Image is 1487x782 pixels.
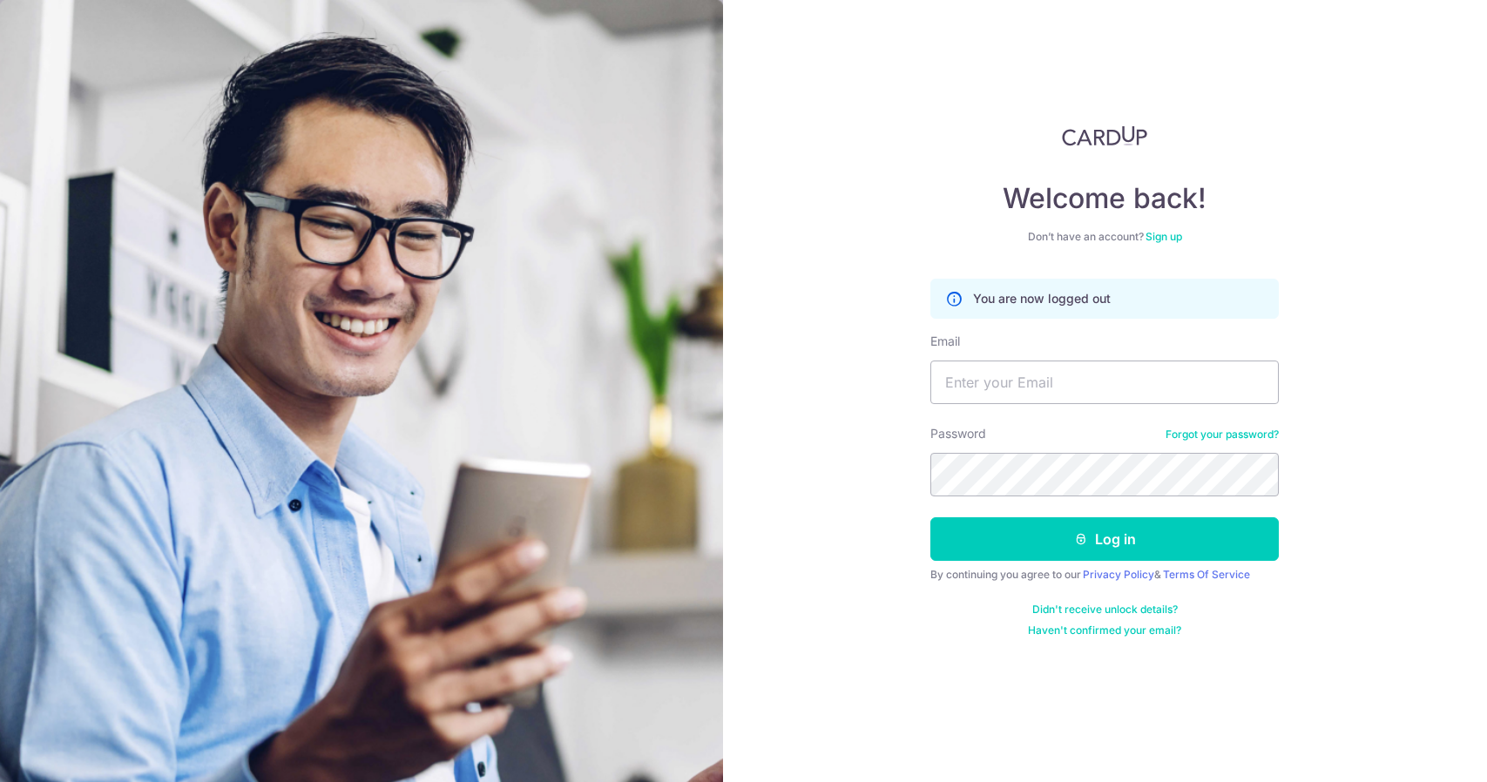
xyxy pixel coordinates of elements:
h4: Welcome back! [930,181,1279,216]
div: Don’t have an account? [930,230,1279,244]
p: You are now logged out [973,290,1111,307]
a: Sign up [1146,230,1182,243]
div: By continuing you agree to our & [930,568,1279,582]
a: Privacy Policy [1083,568,1154,581]
label: Email [930,333,960,350]
input: Enter your Email [930,361,1279,404]
a: Terms Of Service [1163,568,1250,581]
a: Haven't confirmed your email? [1028,624,1181,637]
label: Password [930,425,986,442]
a: Forgot your password? [1166,428,1279,442]
img: CardUp Logo [1062,125,1147,146]
button: Log in [930,517,1279,561]
a: Didn't receive unlock details? [1032,603,1178,617]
